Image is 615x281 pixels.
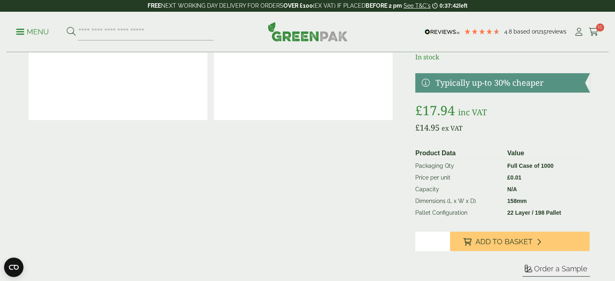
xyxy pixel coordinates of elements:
[415,101,455,119] bdi: 17.94
[504,147,586,160] th: Value
[507,174,521,181] bdi: 0.01
[412,195,504,207] td: Dimensions (L x W x D)
[507,198,526,204] strong: 158mm
[425,29,460,35] img: REVIEWS.io
[412,207,504,219] td: Pallet Configuration
[458,107,487,118] span: inc VAT
[538,28,547,35] span: 215
[442,124,463,133] span: ex VAT
[404,2,431,9] a: See T&C's
[504,28,514,35] span: 4.8
[507,209,561,216] strong: 22 Layer / 198 Pallet
[450,232,590,251] button: Add to Basket
[514,28,538,35] span: Based on
[412,184,504,195] td: Capacity
[507,186,517,192] strong: N/A
[534,264,588,273] span: Order a Sample
[412,147,504,160] th: Product Data
[16,27,49,35] a: Menu
[464,28,500,35] div: 4.79 Stars
[268,22,348,41] img: GreenPak Supplies
[589,26,599,38] a: 15
[596,23,604,32] span: 15
[29,1,207,120] img: Biodegradable Wooden Dessert Spoon 0
[574,28,584,36] i: My Account
[148,2,161,9] strong: FREE
[507,174,510,181] span: £
[459,2,467,9] span: left
[522,264,590,277] button: Order a Sample
[547,28,566,35] span: reviews
[214,1,393,120] img: Biodegradable Wooden Dessert Spoon Full Case 0
[412,160,504,172] td: Packaging Qty
[415,52,590,62] p: In stock
[440,2,459,9] span: 0:37:42
[415,122,420,133] span: £
[415,122,440,133] bdi: 14.95
[415,101,423,119] span: £
[283,2,313,9] strong: OVER £100
[16,27,49,37] p: Menu
[507,163,553,169] strong: Full Case of 1000
[412,172,504,184] td: Price per unit
[589,28,599,36] i: Cart
[4,258,23,277] button: Open CMP widget
[475,237,532,246] span: Add to Basket
[366,2,402,9] strong: BEFORE 2 pm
